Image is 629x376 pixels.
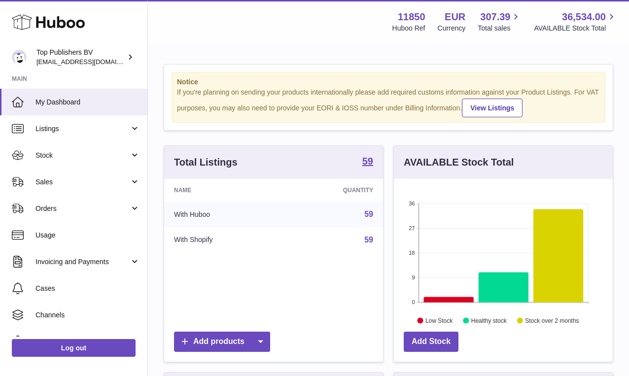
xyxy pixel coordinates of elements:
strong: Notice [177,77,600,87]
span: 307.39 [480,10,510,24]
strong: EUR [445,10,465,24]
img: accounts@fantasticman.com [12,50,27,65]
span: My Dashboard [35,98,140,107]
span: Total sales [478,24,522,33]
span: Orders [35,204,130,213]
h3: Total Listings [174,156,238,169]
span: [EMAIL_ADDRESS][DOMAIN_NAME] [36,58,145,66]
a: Add products [174,332,270,352]
span: Invoicing and Payments [35,257,130,267]
span: Cases [35,284,140,293]
text: 9 [412,274,415,280]
span: Stock [35,151,130,160]
th: Quantity [282,179,383,202]
th: Name [164,179,282,202]
text: 27 [409,225,415,231]
span: Listings [35,124,130,134]
text: 18 [409,250,415,256]
strong: 59 [362,156,373,166]
span: Usage [35,231,140,240]
div: Huboo Ref [392,24,425,33]
text: Healthy stock [471,317,507,324]
span: AVAILABLE Stock Total [534,24,617,33]
a: View Listings [462,99,523,117]
div: Top Publishers BV [36,48,125,67]
h3: AVAILABLE Stock Total [404,156,514,169]
span: 36,534.00 [562,10,606,24]
span: Channels [35,310,140,320]
a: 36,534.00 AVAILABLE Stock Total [534,10,617,33]
strong: 11850 [398,10,425,24]
a: Add Stock [404,332,458,352]
div: If you're planning on sending your products internationally please add required customs informati... [177,88,600,117]
span: Sales [35,177,130,187]
a: 59 [362,156,373,168]
text: 36 [409,201,415,206]
a: 307.39 Total sales [478,10,522,33]
td: With Huboo [164,202,282,227]
text: 0 [412,299,415,305]
a: Log out [12,339,136,357]
text: Stock over 2 months [525,317,579,324]
div: Currency [438,24,466,33]
td: With Shopify [164,227,282,253]
text: Low Stock [425,317,453,324]
a: 59 [364,236,373,244]
a: 59 [364,210,373,218]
